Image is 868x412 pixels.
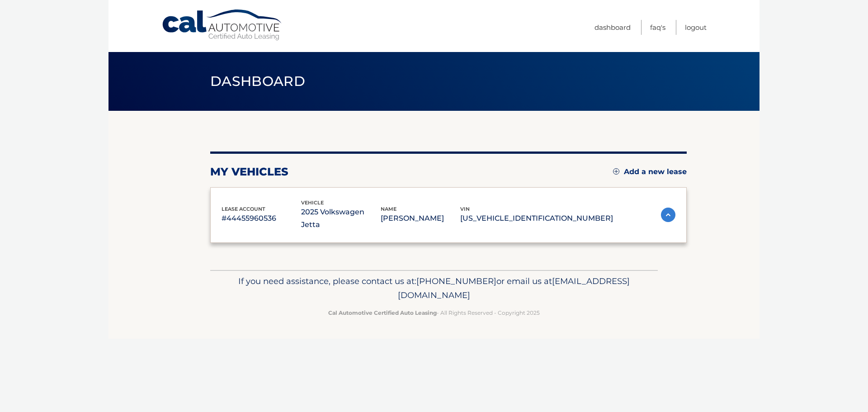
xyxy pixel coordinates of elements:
[460,206,470,212] span: vin
[613,168,619,175] img: add.svg
[301,206,381,231] p: 2025 Volkswagen Jetta
[381,212,460,225] p: [PERSON_NAME]
[685,20,707,35] a: Logout
[460,212,613,225] p: [US_VEHICLE_IDENTIFICATION_NUMBER]
[222,206,265,212] span: lease account
[216,274,652,303] p: If you need assistance, please contact us at: or email us at
[210,165,288,179] h2: my vehicles
[416,276,496,286] span: [PHONE_NUMBER]
[222,212,301,225] p: #44455960536
[381,206,396,212] span: name
[210,73,305,90] span: Dashboard
[661,208,675,222] img: accordion-active.svg
[613,167,687,176] a: Add a new lease
[161,9,283,41] a: Cal Automotive
[301,199,324,206] span: vehicle
[594,20,631,35] a: Dashboard
[650,20,665,35] a: FAQ's
[216,308,652,317] p: - All Rights Reserved - Copyright 2025
[328,309,437,316] strong: Cal Automotive Certified Auto Leasing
